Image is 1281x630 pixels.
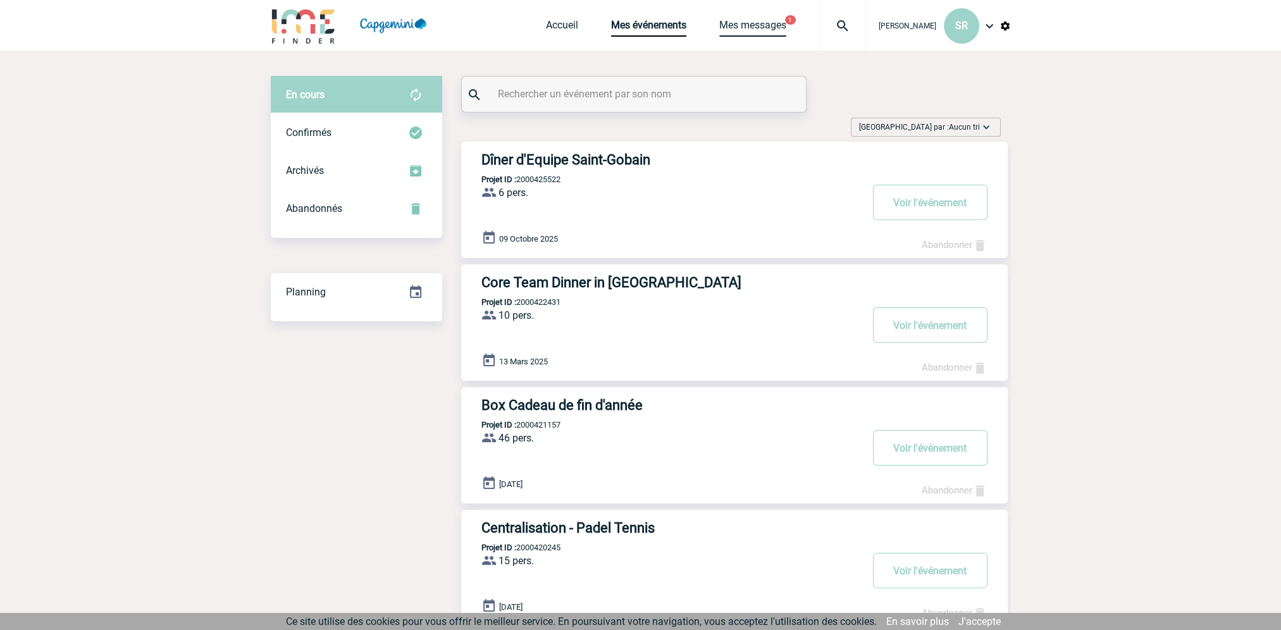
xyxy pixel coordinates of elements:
span: Ce site utilise des cookies pour vous offrir le meilleur service. En poursuivant votre navigation... [286,615,877,627]
b: Projet ID : [481,420,516,429]
span: 10 pers. [498,309,534,321]
div: Retrouvez ici tous vos événements organisés par date et état d'avancement [271,273,442,311]
a: Core Team Dinner in [GEOGRAPHIC_DATA] [461,275,1008,290]
button: Voir l'événement [873,430,987,466]
b: Projet ID : [481,543,516,552]
a: Centralisation - Padel Tennis [461,520,1008,536]
img: baseline_expand_more_white_24dp-b.png [980,121,993,133]
h3: Centralisation - Padel Tennis [481,520,861,536]
p: 2000421157 [461,420,560,429]
span: Archivés [286,164,324,176]
span: Confirmés [286,127,331,139]
a: En savoir plus [886,615,949,627]
a: Abandonner [922,485,987,496]
div: Retrouvez ici tous vos évènements avant confirmation [271,76,442,114]
a: J'accepte [958,615,1001,627]
span: Abandonnés [286,202,342,214]
input: Rechercher un événement par son nom [495,85,776,103]
b: Projet ID : [481,297,516,307]
span: [DATE] [499,602,523,612]
a: Accueil [546,19,578,37]
p: 2000425522 [461,175,560,184]
button: 1 [785,15,796,25]
button: Voir l'événement [873,553,987,588]
span: 09 Octobre 2025 [499,234,558,244]
img: IME-Finder [271,8,337,44]
a: Mes messages [719,19,786,37]
span: [DATE] [499,479,523,489]
a: Dîner d'Equipe Saint-Gobain [461,152,1008,168]
span: En cours [286,89,325,101]
span: SR [955,20,968,32]
div: Retrouvez ici tous vos événements annulés [271,190,442,228]
h3: Box Cadeau de fin d'année [481,397,861,413]
span: Planning [286,286,326,298]
a: Abandonner [922,607,987,619]
p: 2000422431 [461,297,560,307]
b: Projet ID : [481,175,516,184]
a: Abandonner [922,362,987,373]
span: 13 Mars 2025 [499,357,548,366]
span: [GEOGRAPHIC_DATA] par : [859,121,980,133]
div: Retrouvez ici tous les événements que vous avez décidé d'archiver [271,152,442,190]
span: 15 pers. [498,555,534,567]
button: Voir l'événement [873,307,987,343]
span: Aucun tri [949,123,980,132]
a: Planning [271,273,442,310]
a: Mes événements [611,19,686,37]
a: Abandonner [922,239,987,250]
span: 6 pers. [498,187,528,199]
h3: Core Team Dinner in [GEOGRAPHIC_DATA] [481,275,861,290]
a: Box Cadeau de fin d'année [461,397,1008,413]
span: 46 pers. [498,432,534,444]
span: [PERSON_NAME] [879,22,936,30]
button: Voir l'événement [873,185,987,220]
h3: Dîner d'Equipe Saint-Gobain [481,152,861,168]
p: 2000420245 [461,543,560,552]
